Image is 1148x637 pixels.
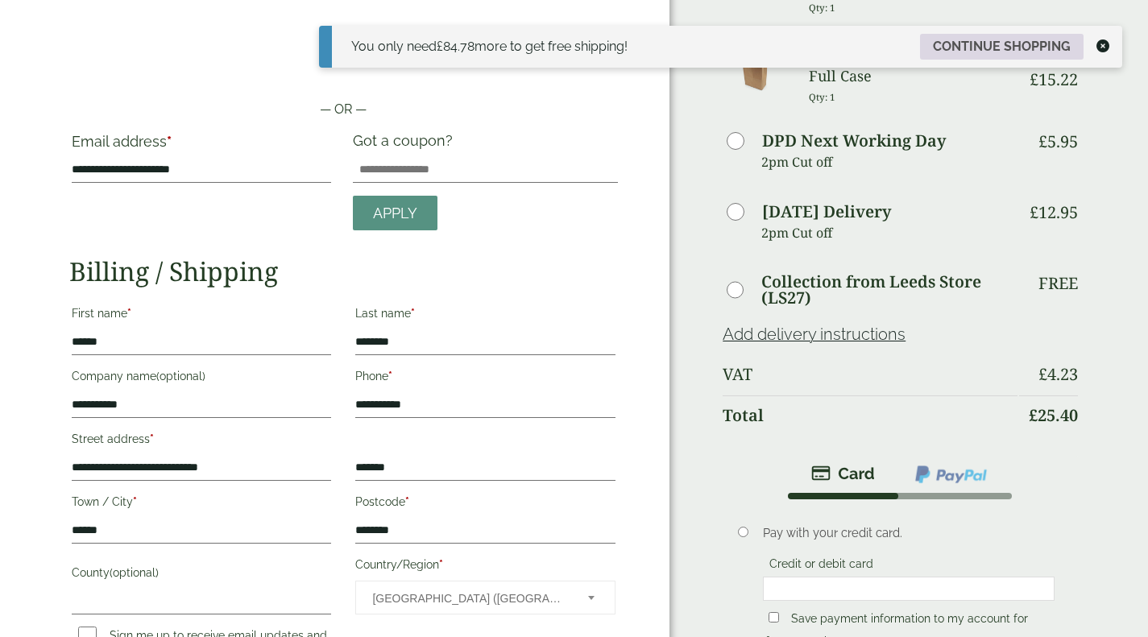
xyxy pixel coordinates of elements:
span: United Kingdom (UK) [372,581,566,615]
a: Continue shopping [920,34,1084,60]
bdi: 12.95 [1030,201,1078,223]
th: VAT [723,355,1017,394]
p: — OR — [69,100,619,119]
label: Collection from Leeds Store (LS27) [761,274,1017,306]
label: Phone [355,365,615,392]
small: Qty: 1 [809,2,835,14]
small: Qty: 1 [809,91,835,103]
div: You only need more to get free shipping! [351,37,628,56]
label: Company name [72,365,332,392]
p: 2pm Cut off [761,150,1017,174]
label: Credit or debit card [763,557,880,575]
label: Country/Region [355,553,615,581]
span: 84.78 [437,39,475,54]
span: £ [1029,404,1038,426]
bdi: 4.23 [1038,363,1078,385]
img: stripe.png [811,464,875,483]
span: (optional) [110,566,159,579]
label: Email address [72,134,332,157]
abbr: required [150,432,154,445]
span: £ [1038,130,1047,152]
abbr: required [439,558,443,571]
label: Postcode [355,490,615,518]
abbr: required [411,307,415,320]
h2: Billing / Shipping [69,256,619,287]
label: DPD Next Working Day [762,133,946,149]
label: Town / City [72,490,332,518]
abbr: required [405,495,409,508]
label: [DATE] Delivery [762,204,891,220]
span: £ [1038,363,1047,385]
span: Apply [373,205,417,222]
abbr: required [133,495,137,508]
abbr: required [167,133,172,150]
p: 2pm Cut off [761,221,1017,245]
label: Last name [355,302,615,329]
a: Add delivery instructions [723,325,906,344]
a: Apply [353,196,437,230]
bdi: 25.40 [1029,404,1078,426]
img: ppcp-gateway.png [914,464,988,485]
label: Got a coupon? [353,132,459,157]
bdi: 5.95 [1038,130,1078,152]
abbr: required [127,307,131,320]
span: £ [437,39,443,54]
span: (optional) [156,370,205,383]
span: £ [1030,201,1038,223]
label: Street address [72,428,332,455]
th: Total [723,395,1017,435]
span: Country/Region [355,581,615,614]
p: Free [1038,274,1078,293]
iframe: Secure payment button frame [69,48,619,81]
label: County [72,561,332,589]
iframe: Secure card payment input frame [768,581,1050,596]
p: Pay with your credit card. [763,524,1055,542]
label: First name [72,302,332,329]
abbr: required [388,370,392,383]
